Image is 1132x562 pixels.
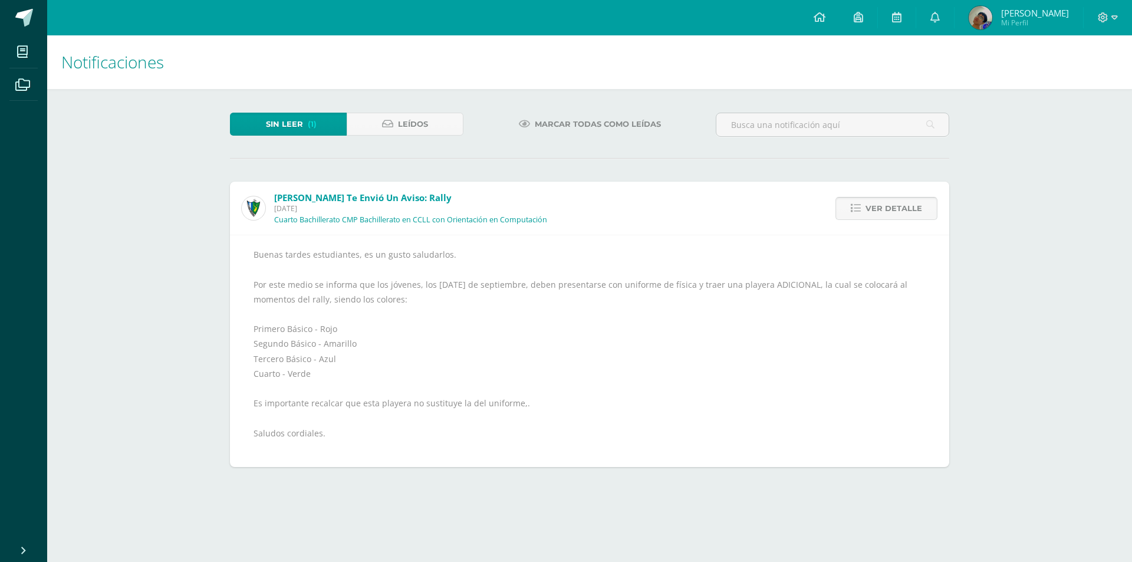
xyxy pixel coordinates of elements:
[274,215,547,225] p: Cuarto Bachillerato CMP Bachillerato en CCLL con Orientación en Computación
[866,198,922,219] span: Ver detalle
[347,113,463,136] a: Leídos
[716,113,949,136] input: Busca una notificación aquí
[61,51,164,73] span: Notificaciones
[308,113,317,135] span: (1)
[242,196,265,220] img: 9f174a157161b4ddbe12118a61fed988.png
[1001,18,1069,28] span: Mi Perfil
[535,113,661,135] span: Marcar todas como leídas
[230,113,347,136] a: Sin leer(1)
[1001,7,1069,19] span: [PERSON_NAME]
[274,192,452,203] span: [PERSON_NAME] te envió un aviso: Rally
[969,6,992,29] img: f1a3052204b4492c728547db7dcada37.png
[266,113,303,135] span: Sin leer
[504,113,676,136] a: Marcar todas como leídas
[398,113,428,135] span: Leídos
[254,247,926,455] div: Buenas tardes estudiantes, es un gusto saludarlos. Por este medio se informa que los jóvenes, los...
[274,203,547,213] span: [DATE]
